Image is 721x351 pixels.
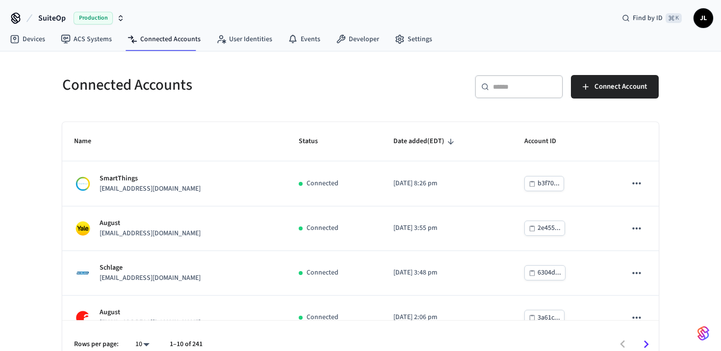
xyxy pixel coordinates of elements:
[393,134,457,149] span: Date added(EDT)
[2,30,53,48] a: Devices
[74,264,92,282] img: Schlage Logo, Square
[53,30,120,48] a: ACS Systems
[100,218,201,228] p: August
[697,326,709,341] img: SeamLogoGradient.69752ec5.svg
[100,307,201,318] p: August
[208,30,280,48] a: User Identities
[571,75,659,99] button: Connect Account
[307,223,338,233] p: Connected
[524,310,565,325] button: 3a61c...
[393,268,501,278] p: [DATE] 3:48 pm
[393,223,501,233] p: [DATE] 3:55 pm
[538,177,560,190] div: b3f70...
[538,222,561,234] div: 2e455...
[524,221,565,236] button: 2e455...
[538,312,560,324] div: 3a61c...
[74,339,119,350] p: Rows per page:
[307,312,338,323] p: Connected
[100,263,201,273] p: Schlage
[524,134,569,149] span: Account ID
[74,12,113,25] span: Production
[307,178,338,189] p: Connected
[100,184,201,194] p: [EMAIL_ADDRESS][DOMAIN_NAME]
[100,174,201,184] p: SmartThings
[100,273,201,283] p: [EMAIL_ADDRESS][DOMAIN_NAME]
[74,309,92,326] img: August Logo, Square
[170,339,203,350] p: 1–10 of 241
[694,8,713,28] button: JL
[74,134,104,149] span: Name
[280,30,328,48] a: Events
[524,176,564,191] button: b3f70...
[594,80,647,93] span: Connect Account
[387,30,440,48] a: Settings
[328,30,387,48] a: Developer
[299,134,331,149] span: Status
[38,12,66,24] span: SuiteOp
[393,178,501,189] p: [DATE] 8:26 pm
[695,9,712,27] span: JL
[393,312,501,323] p: [DATE] 2:06 pm
[666,13,682,23] span: ⌘ K
[120,30,208,48] a: Connected Accounts
[100,228,201,239] p: [EMAIL_ADDRESS][DOMAIN_NAME]
[74,220,92,237] img: Yale Logo, Square
[538,267,561,279] div: 6304d...
[307,268,338,278] p: Connected
[633,13,663,23] span: Find by ID
[100,318,201,328] p: [EMAIL_ADDRESS][DOMAIN_NAME]
[74,175,92,193] img: Smartthings Logo, Square
[524,265,566,280] button: 6304d...
[614,9,690,27] div: Find by ID⌘ K
[62,75,355,95] h5: Connected Accounts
